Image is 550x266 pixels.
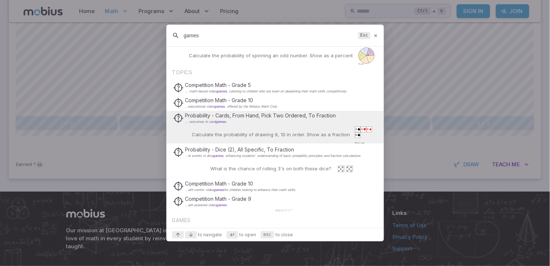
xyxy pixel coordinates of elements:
span: ...ath-centric video [185,188,224,192]
span: ... outcomes in card [185,120,226,124]
text: 10 [367,128,369,131]
p: , enhancing students' understanding of basic probability principles and fraction calculations. [185,154,362,158]
div: GAMES [166,212,384,227]
p: for children looking to enhance their math skills. [185,188,297,192]
p: , catering to children who are keen on deepening their math skills competitively. [185,90,348,93]
span: games [216,120,226,124]
span: games [216,203,227,207]
span: ...le events in dice [185,154,224,158]
text: P(9, 10 in order) [355,142,364,144]
p: Competition Math - Grade 10 [185,97,278,104]
text: 9 [355,134,357,137]
span: games [214,188,224,192]
span: ...ath-powered video [185,203,227,207]
text: P(odd) [359,63,363,65]
text: 2 [355,128,357,131]
span: games [213,154,224,158]
span: games [215,104,225,108]
span: to navigate [198,232,222,238]
p: Calculate the probability of spinning an odd number. Show as a percent [189,52,353,59]
p: Competition Math - Grade 10 [185,180,297,187]
p: Probability - Dice (2), All Specific, To Fraction [185,146,362,153]
text: 7 [364,59,365,61]
text: Q [361,128,363,131]
span: ...educational video [185,104,225,108]
p: , offered by the Mobius Math Club. [185,105,278,108]
kbd: esc [261,231,274,238]
p: What is the chance of rolling 3's on both these dice? [211,165,332,173]
text: 7 [370,58,371,59]
text: 3 [370,51,371,53]
p: Probability - Cards, From Hand, Pick Two Ordered, To Fraction [185,112,336,119]
p: . [185,203,252,207]
div: Suggestions [166,47,384,228]
span: ... math-based video [185,89,227,93]
p: Competition Math - Grade 9 [185,195,252,203]
text: 4 [364,50,365,51]
text: 2 [361,54,361,56]
p: . [185,120,336,124]
p: Calculate the probability of drawing 9, 10 in order. Show as a fraction [192,131,350,138]
p: Competition Math - Grade 5 [185,82,348,89]
div: TOPICS [166,65,384,79]
span: games [217,89,227,93]
span: to close [276,232,293,238]
span: to open [240,232,256,238]
kbd: Esc [358,32,371,39]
